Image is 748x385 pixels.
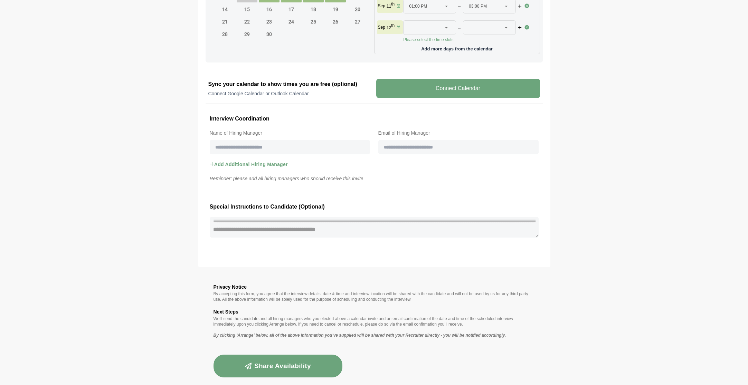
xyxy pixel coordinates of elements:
span: Saturday, September 20, 2025 [347,4,368,15]
span: Monday, September 22, 2025 [237,16,257,27]
span: Tuesday, September 16, 2025 [259,4,280,15]
p: We’ll send the candidate and all hiring managers who you elected above a calendar invite and an e... [214,316,535,327]
p: Reminder: please add all hiring managers who should receive this invite [206,174,543,183]
h3: Special Instructions to Candidate (Optional) [210,202,539,211]
span: Friday, September 26, 2025 [325,16,346,27]
p: Add more days from the calendar [377,44,537,51]
span: Tuesday, September 23, 2025 [259,16,280,27]
label: Name of Hiring Manager [210,129,370,137]
span: Wednesday, September 24, 2025 [281,16,302,27]
button: Share availability [214,355,343,377]
h3: Privacy Notice [214,283,535,291]
label: Email of Hiring Manager [378,129,539,137]
p: Sep [378,3,385,9]
span: Sunday, September 14, 2025 [215,4,235,15]
p: Please select the time slots. [403,37,524,42]
span: Wednesday, September 17, 2025 [281,4,302,15]
span: Monday, September 29, 2025 [237,29,257,40]
span: Sunday, September 28, 2025 [215,29,235,40]
p: By accepting this form, you agree that the interview details, date & time and interview location ... [214,291,535,302]
span: Sunday, September 21, 2025 [215,16,235,27]
p: Connect Google Calendar or Outlook Calendar [208,90,372,97]
button: Add Additional Hiring Manager [210,154,288,174]
p: By clicking ‘Arrange’ below, all of the above information you’ve supplied will be shared with you... [214,333,535,338]
h3: Next Steps [214,308,535,316]
span: Monday, September 15, 2025 [237,4,257,15]
h3: Interview Coordination [210,114,539,123]
h2: Sync your calendar to show times you are free (optional) [208,80,372,88]
span: Saturday, September 27, 2025 [347,16,368,27]
sup: th [391,23,395,28]
p: Sep [378,25,385,30]
span: Thursday, September 25, 2025 [303,16,324,27]
span: Friday, September 19, 2025 [325,4,346,15]
v-button: Connect Calendar [376,79,540,98]
sup: th [391,2,395,7]
span: Tuesday, September 30, 2025 [259,29,280,40]
strong: 11 [387,4,391,9]
strong: 12 [387,25,391,30]
span: Thursday, September 18, 2025 [303,4,324,15]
